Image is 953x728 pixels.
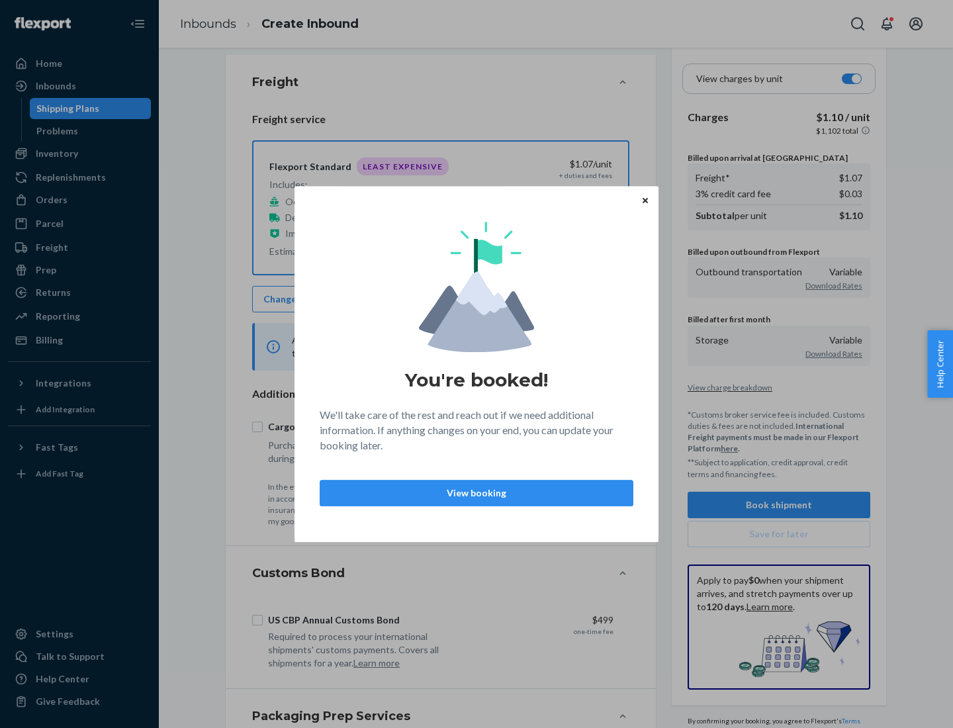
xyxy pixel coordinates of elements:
[419,222,534,352] img: svg+xml,%3Csvg%20viewBox%3D%220%200%20174%20197%22%20fill%3D%22none%22%20xmlns%3D%22http%3A%2F%2F...
[320,408,633,453] p: We'll take care of the rest and reach out if we need additional information. If anything changes ...
[405,368,548,392] h1: You're booked!
[331,486,622,500] p: View booking
[320,480,633,506] button: View booking
[639,193,652,207] button: Close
